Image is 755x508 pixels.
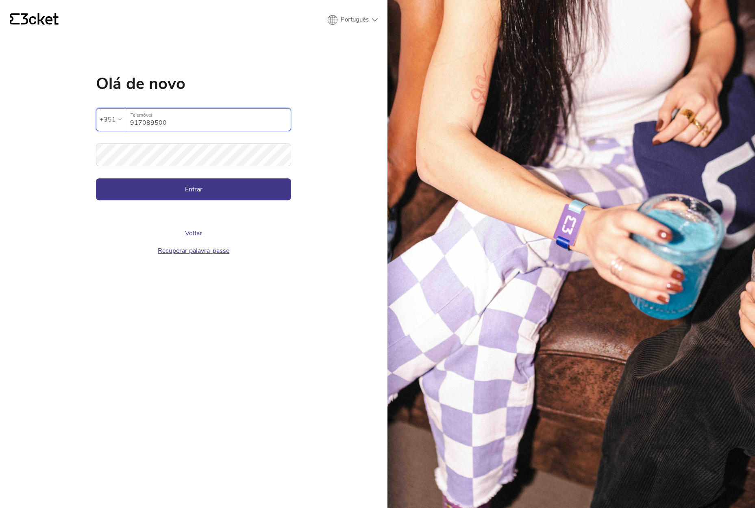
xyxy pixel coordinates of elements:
[185,229,202,238] a: Voltar
[130,109,291,131] input: Telemóvel
[96,143,291,157] label: Palavra-passe
[96,76,291,92] h1: Olá de novo
[10,13,20,25] g: {' '}
[158,246,229,255] a: Recuperar palavra-passe
[10,13,59,27] a: {' '}
[96,178,291,200] button: Entrar
[100,113,116,126] div: +351
[125,109,291,122] label: Telemóvel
